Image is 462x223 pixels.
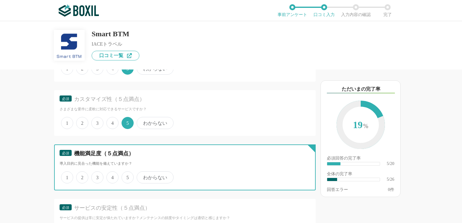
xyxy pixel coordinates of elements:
[60,107,310,112] div: さまざまな要件に柔軟に対応できるサービスですか？
[327,178,337,181] div: ​
[74,150,300,157] div: 機能満足度（５点満点）
[106,117,119,129] span: 4
[74,204,300,212] div: サービスの安定性（５点満点）
[137,63,174,75] span: わからない
[62,97,69,101] span: 必須
[92,30,139,37] div: Smart BTM
[327,188,348,192] div: 回答エラー
[388,188,394,192] div: 件
[308,4,340,17] li: 口コミ入力
[137,171,174,183] span: わからない
[76,117,88,129] span: 2
[92,42,139,47] div: IACEトラベル
[327,162,340,165] div: ​
[74,95,300,103] div: カスタマイズ性（５点満点）
[340,4,372,17] li: 入力内容の確認
[62,151,69,155] span: 必須
[99,53,123,58] span: 口コミ一覧
[60,215,310,221] div: サービスの提供は常に安定が保たれていますか？メンテナンスの頻度やタイミングは適切と感じますか？
[276,4,308,17] li: 事前アンケート
[372,4,403,17] li: 完了
[387,177,394,182] div: 5/26
[61,171,73,183] span: 1
[62,205,69,210] span: 必須
[137,117,174,129] span: わからない
[76,171,88,183] span: 2
[106,171,119,183] span: 4
[387,162,394,166] div: 5/20
[92,51,139,60] a: 口コミ一覧
[388,187,390,192] span: 0
[327,172,394,177] div: 全体の完了率
[122,171,134,183] span: 5
[343,107,379,144] span: 19
[327,156,394,162] div: 必須回答の完了率
[122,117,134,129] span: 5
[61,117,73,129] span: 1
[60,161,310,166] div: 導入目的に見合った機能を備えていますか？
[91,117,103,129] span: 3
[363,123,368,129] span: %
[59,5,99,17] img: ボクシルSaaS_ロゴ
[327,86,395,93] div: ただいまの完了率
[91,171,103,183] span: 3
